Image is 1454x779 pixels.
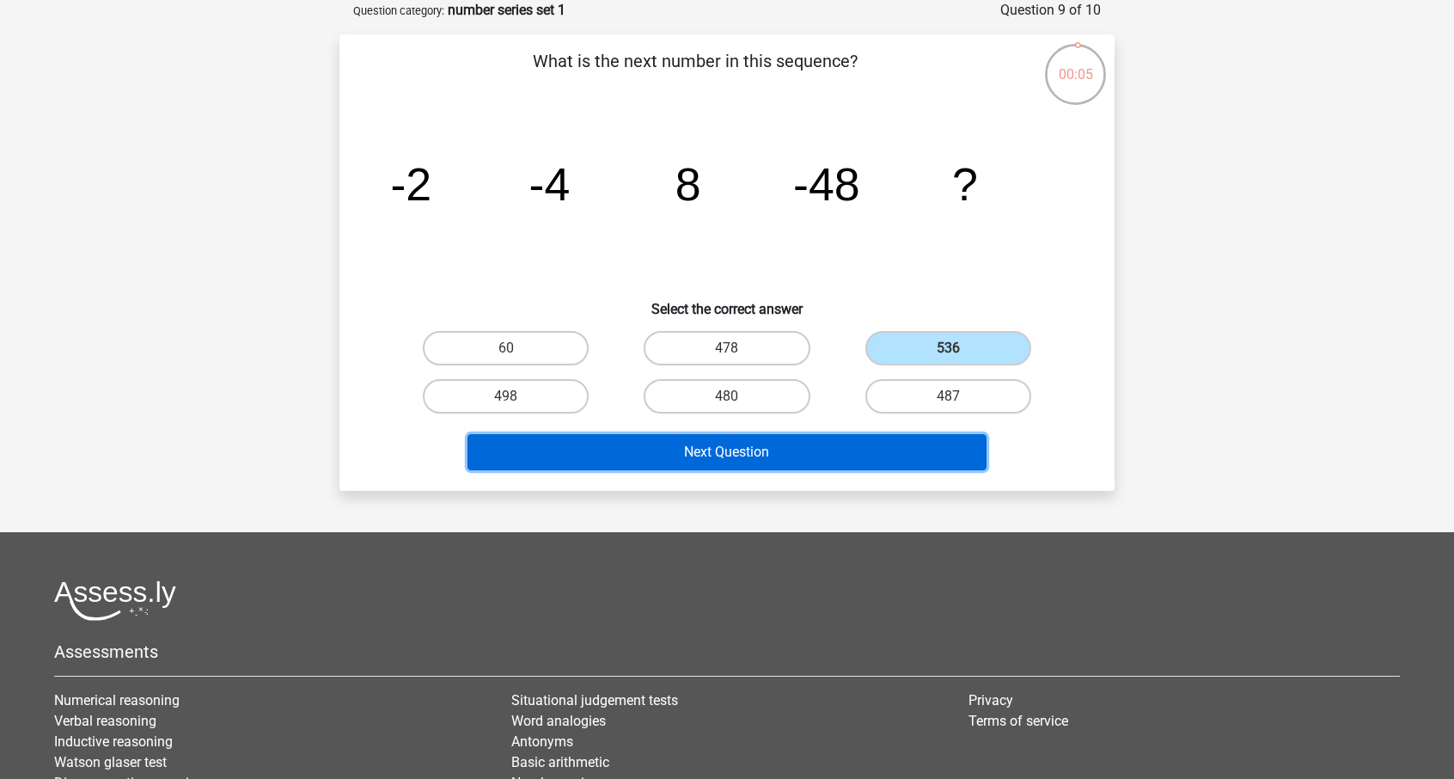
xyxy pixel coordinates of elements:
tspan: -2 [390,158,431,210]
h5: Assessments [54,641,1400,662]
label: 478 [644,331,809,365]
a: Word analogies [511,713,606,729]
a: Terms of service [968,713,1068,729]
img: Assessly logo [54,580,176,621]
label: 536 [865,331,1031,365]
a: Antonyms [511,733,573,750]
label: 60 [423,331,589,365]
a: Basic arithmetic [511,754,609,770]
a: Watson glaser test [54,754,167,770]
label: 487 [865,379,1031,414]
label: 480 [644,379,809,414]
tspan: -48 [793,158,860,210]
tspan: ? [952,158,978,210]
a: Numerical reasoning [54,692,180,708]
a: Situational judgement tests [511,692,678,708]
strong: number series set 1 [448,2,565,18]
tspan: -4 [529,158,571,210]
p: What is the next number in this sequence? [367,48,1023,100]
label: 498 [423,379,589,414]
h6: Select the correct answer [367,287,1087,317]
div: 00:05 [1043,42,1108,85]
small: Question category: [353,4,444,17]
a: Privacy [968,692,1013,708]
a: Inductive reasoning [54,733,173,750]
a: Verbal reasoning [54,713,156,729]
button: Next Question [467,434,987,470]
tspan: 8 [675,158,701,210]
